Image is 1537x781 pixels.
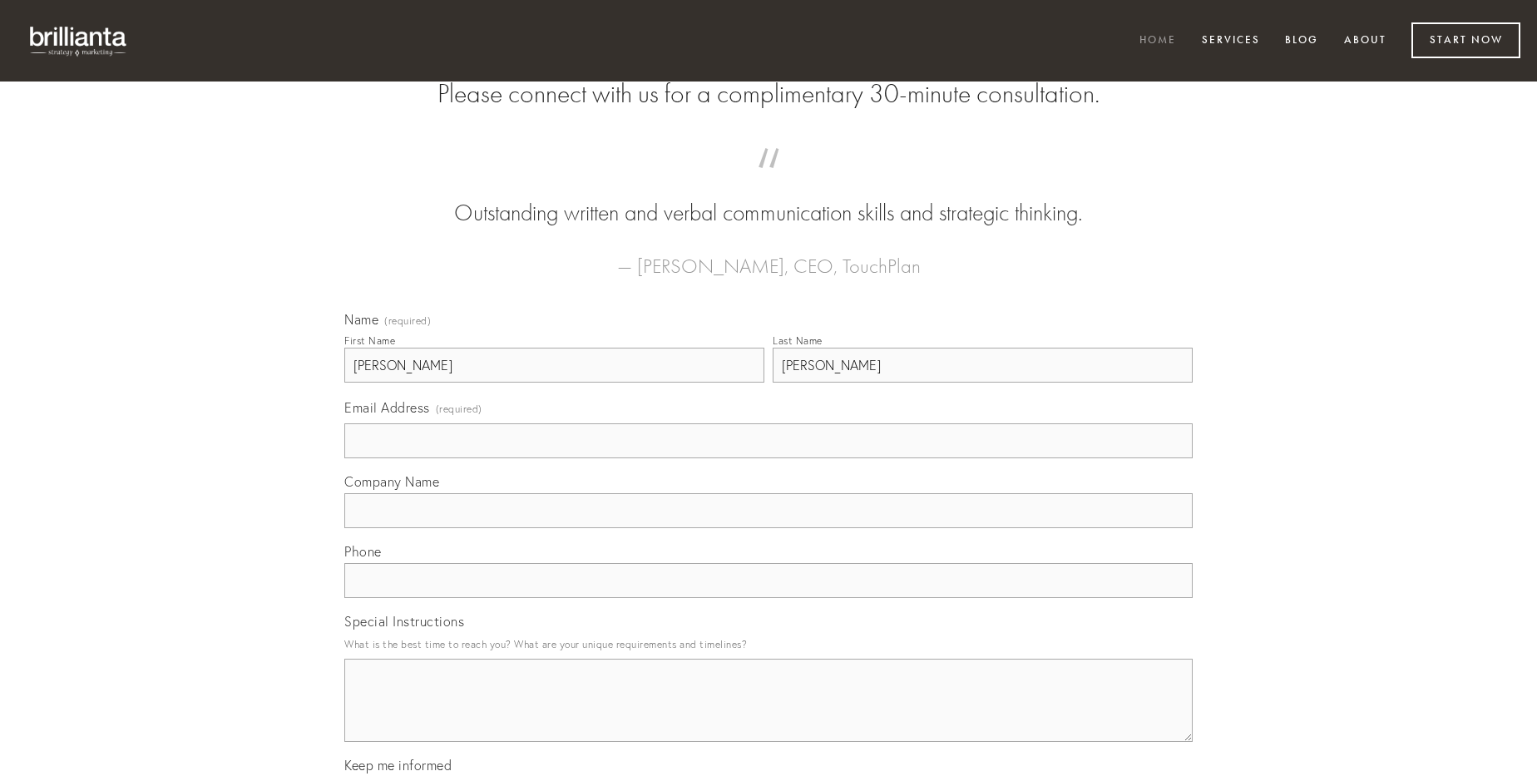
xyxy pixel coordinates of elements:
[436,398,482,420] span: (required)
[344,78,1193,110] h2: Please connect with us for a complimentary 30-minute consultation.
[773,334,823,347] div: Last Name
[1411,22,1520,58] a: Start Now
[344,399,430,416] span: Email Address
[344,311,378,328] span: Name
[344,473,439,490] span: Company Name
[371,165,1166,230] blockquote: Outstanding written and verbal communication skills and strategic thinking.
[344,633,1193,655] p: What is the best time to reach you? What are your unique requirements and timelines?
[344,334,395,347] div: First Name
[1129,27,1187,55] a: Home
[344,613,464,630] span: Special Instructions
[384,316,431,326] span: (required)
[344,543,382,560] span: Phone
[371,230,1166,283] figcaption: — [PERSON_NAME], CEO, TouchPlan
[1191,27,1271,55] a: Services
[344,757,452,774] span: Keep me informed
[1333,27,1397,55] a: About
[1274,27,1329,55] a: Blog
[17,17,141,65] img: brillianta - research, strategy, marketing
[371,165,1166,197] span: “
